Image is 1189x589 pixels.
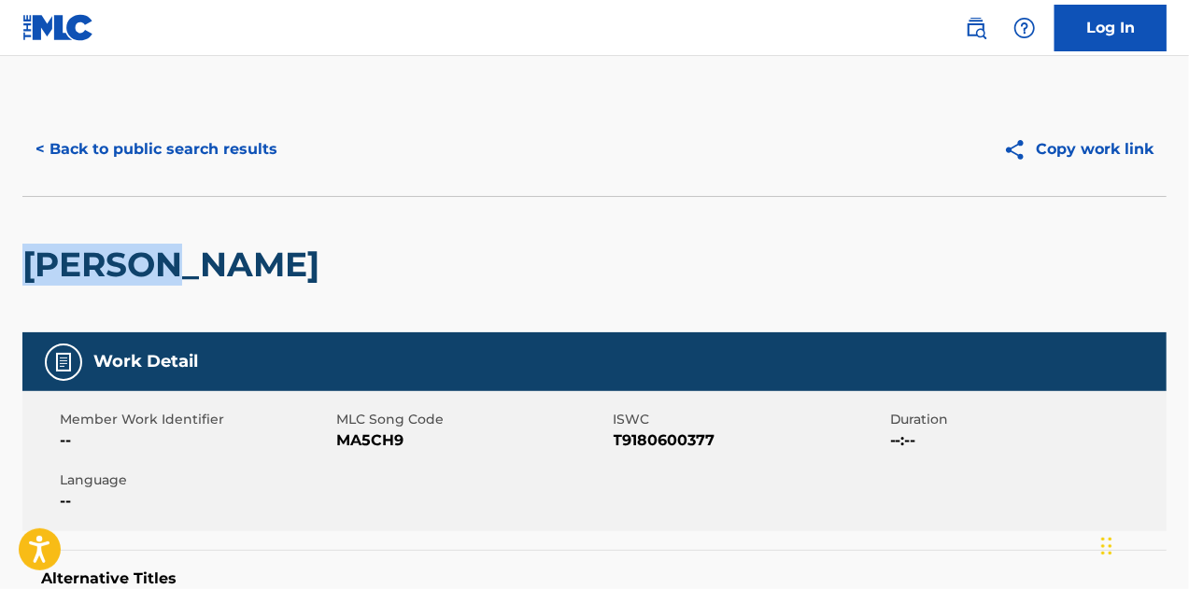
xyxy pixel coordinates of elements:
[1006,9,1043,47] div: Help
[336,410,608,429] span: MLC Song Code
[22,14,94,41] img: MLC Logo
[336,429,608,452] span: MA5CH9
[957,9,995,47] a: Public Search
[614,410,885,429] span: ISWC
[1003,138,1036,161] img: Copy work link
[52,351,75,373] img: Work Detail
[614,429,885,452] span: T9180600377
[1096,499,1189,589] iframe: Chat Widget
[41,569,1148,588] h5: Alternative Titles
[60,470,332,490] span: Language
[22,126,290,173] button: < Back to public search results
[93,351,198,372] h5: Work Detail
[60,490,332,512] span: --
[990,126,1167,173] button: Copy work link
[60,410,332,429] span: Member Work Identifier
[1101,518,1112,574] div: Drag
[890,410,1162,429] span: Duration
[890,429,1162,452] span: --:--
[22,244,329,286] h2: [PERSON_NAME]
[1055,5,1167,51] a: Log In
[965,17,987,39] img: search
[60,429,332,452] span: --
[1013,17,1036,39] img: help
